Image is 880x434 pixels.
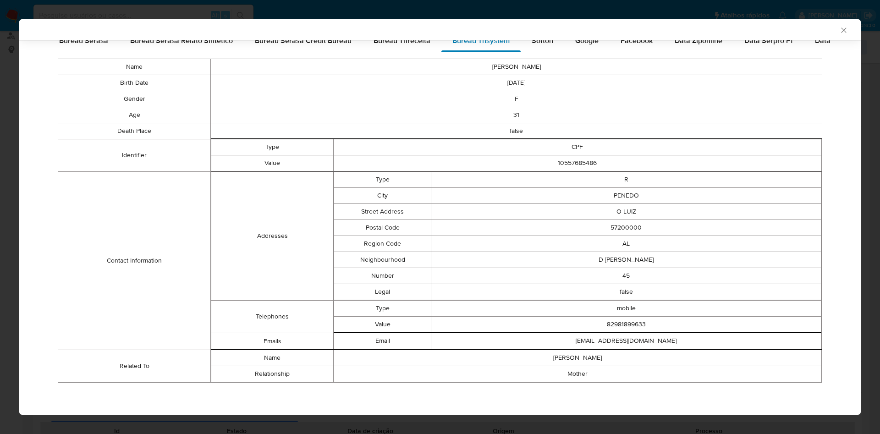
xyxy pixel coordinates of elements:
[19,19,861,415] div: closure-recommendation-modal
[334,284,431,300] td: Legal
[815,35,863,46] span: Data Serpro Pj
[744,35,793,46] span: Data Serpro Pf
[333,366,821,382] td: Mother
[334,172,431,188] td: Type
[211,139,333,155] td: Type
[333,155,821,171] td: 10557685486
[431,317,821,333] td: 82981899633
[211,155,333,171] td: Value
[48,30,832,52] div: Detailed external info
[334,220,431,236] td: Postal Code
[431,220,821,236] td: 57200000
[452,35,510,46] span: Bureau Thsystem
[58,75,211,91] td: Birth Date
[532,35,553,46] span: Softon
[431,236,821,252] td: AL
[334,204,431,220] td: Street Address
[431,268,821,284] td: 45
[58,59,211,75] td: Name
[58,139,211,172] td: Identifier
[431,333,821,349] td: [EMAIL_ADDRESS][DOMAIN_NAME]
[431,252,821,268] td: D [PERSON_NAME]
[211,172,333,301] td: Addresses
[211,301,333,333] td: Telephones
[431,301,821,317] td: mobile
[58,107,211,123] td: Age
[58,350,211,383] td: Related To
[58,123,211,139] td: Death Place
[334,301,431,317] td: Type
[58,172,211,350] td: Contact Information
[333,139,821,155] td: CPF
[431,204,821,220] td: O LUIZ
[334,268,431,284] td: Number
[431,172,821,188] td: R
[130,35,233,46] span: Bureau Serasa Relato Sintetico
[211,107,822,123] td: 31
[334,333,431,349] td: Email
[431,188,821,204] td: PENEDO
[334,252,431,268] td: Neighbourhood
[211,123,822,139] td: false
[675,35,722,46] span: Data Ziponline
[334,236,431,252] td: Region Code
[333,350,821,366] td: [PERSON_NAME]
[211,91,822,107] td: F
[334,317,431,333] td: Value
[431,284,821,300] td: false
[59,35,108,46] span: Bureau Serasa
[211,75,822,91] td: [DATE]
[621,35,653,46] span: Facebook
[58,91,211,107] td: Gender
[839,26,847,34] button: Fechar a janela
[334,188,431,204] td: City
[211,59,822,75] td: [PERSON_NAME]
[255,35,352,46] span: Bureau Serasa Credit Bureau
[211,333,333,350] td: Emails
[211,350,333,366] td: Name
[374,35,430,46] span: Bureau Threceita
[575,35,599,46] span: Google
[211,366,333,382] td: Relationship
